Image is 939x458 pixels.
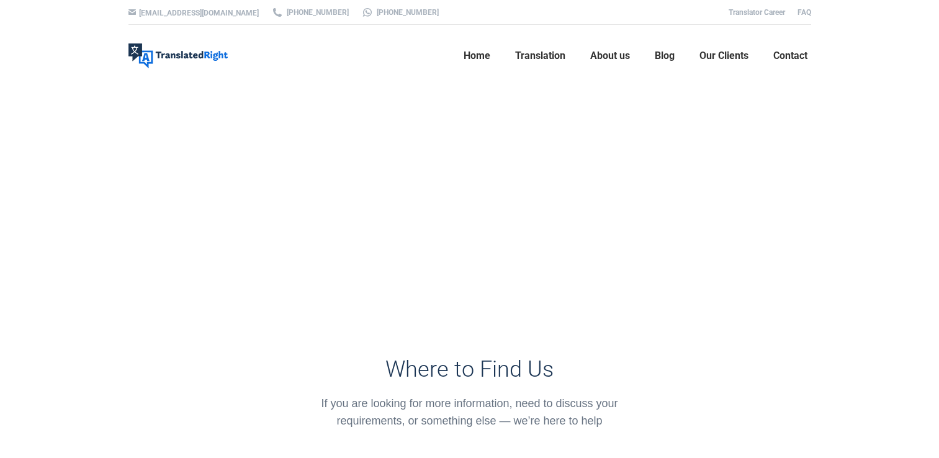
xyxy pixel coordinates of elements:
div: If you are looking for more information, need to discuss your requirements, or something else — w... [303,395,636,429]
a: Contact [770,36,811,76]
a: Blog [651,36,678,76]
a: [PHONE_NUMBER] [361,7,439,18]
img: Translated Right [128,43,228,68]
span: Our Clients [699,50,748,62]
h3: Where to Find Us [303,356,636,382]
span: Contact [773,50,807,62]
span: About us [590,50,630,62]
a: About us [586,36,634,76]
a: Translation [511,36,569,76]
a: Our Clients [696,36,752,76]
span: Translation [515,50,565,62]
span: Blog [655,50,675,62]
a: Home [460,36,494,76]
a: Translator Career [729,8,785,17]
a: FAQ [797,8,811,17]
span: Home [464,50,490,62]
a: [PHONE_NUMBER] [271,7,349,18]
a: [EMAIL_ADDRESS][DOMAIN_NAME] [139,9,259,17]
h1: Contact Us [128,189,577,228]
